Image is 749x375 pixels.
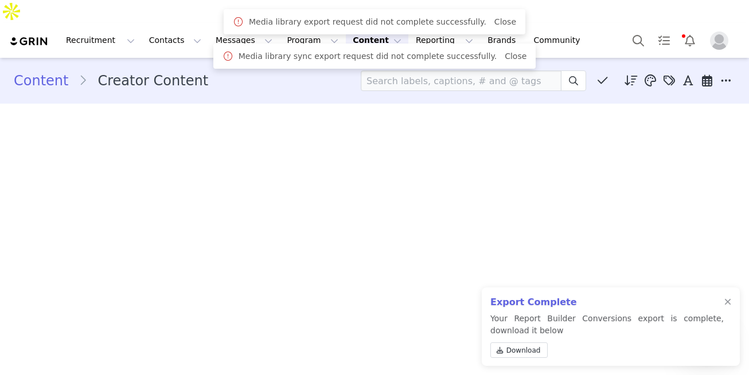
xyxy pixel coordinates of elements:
[527,27,592,53] a: Community
[280,27,345,53] button: Program
[209,27,279,53] button: Messages
[142,27,208,53] button: Contacts
[14,70,79,91] a: Content
[239,50,497,62] span: Media library sync export request did not complete successfully.
[703,31,740,50] button: Profile
[409,27,480,53] button: Reporting
[249,16,486,28] span: Media library export request did not complete successfully.
[490,313,724,362] p: Your Report Builder Conversions export is complete, download it below
[652,27,677,53] a: Tasks
[59,27,142,53] button: Recruitment
[505,52,526,61] a: Close
[494,17,516,26] a: Close
[490,342,548,358] a: Download
[626,27,651,53] button: Search
[677,27,703,53] button: Notifications
[481,27,526,53] a: Brands
[9,36,49,47] img: grin logo
[490,295,724,309] h2: Export Complete
[346,27,408,53] button: Content
[361,70,561,91] input: Search labels, captions, # and @ tags
[710,31,728,50] img: placeholder-profile.jpg
[506,345,541,356] span: Download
